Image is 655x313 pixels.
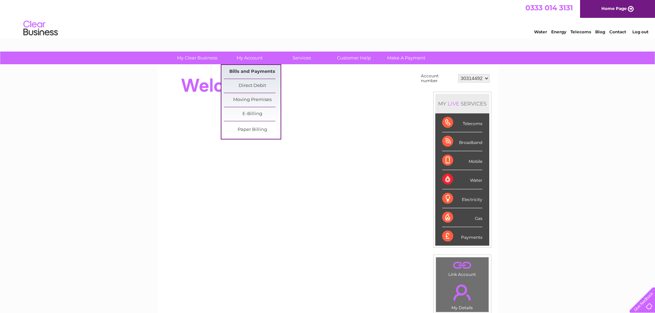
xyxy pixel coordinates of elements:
a: Moving Premises [224,93,281,107]
a: Paper Billing [224,123,281,137]
div: Electricity [442,189,482,208]
a: Energy [551,29,566,34]
div: Payments [442,227,482,246]
a: Services [273,52,330,64]
a: E-Billing [224,107,281,121]
td: Link Account [436,257,489,279]
a: Blog [595,29,605,34]
div: LIVE [446,100,461,107]
a: Log out [632,29,648,34]
a: Customer Help [326,52,382,64]
a: Water [534,29,547,34]
a: Make A Payment [378,52,435,64]
div: Telecoms [442,113,482,132]
a: . [438,259,487,271]
a: Contact [609,29,626,34]
a: Telecoms [570,29,591,34]
a: Bills and Payments [224,65,281,79]
a: My Clear Business [169,52,226,64]
a: Direct Debit [224,79,281,93]
img: logo.png [23,18,58,39]
a: 0333 014 3131 [525,3,573,12]
div: Mobile [442,151,482,170]
div: MY SERVICES [435,94,489,113]
div: Broadband [442,132,482,151]
a: My Account [221,52,278,64]
div: Gas [442,208,482,227]
td: My Details [436,279,489,312]
td: Account number [419,72,457,85]
a: . [438,280,487,304]
div: Water [442,170,482,189]
div: Clear Business is a trading name of Verastar Limited (registered in [GEOGRAPHIC_DATA] No. 3667643... [165,4,490,33]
